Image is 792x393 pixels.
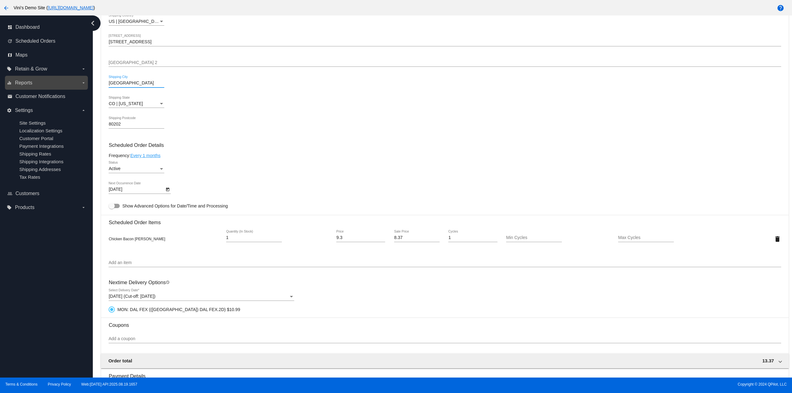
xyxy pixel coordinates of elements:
[448,235,497,240] input: Cycles
[19,159,63,164] a: Shipping Integrations
[48,382,71,387] a: Privacy Policy
[7,80,12,85] i: equalizer
[166,280,170,288] mat-icon: schedule
[506,235,562,240] input: Min Cycles
[109,294,155,299] span: [DATE] (Cut-off: [DATE])
[5,382,37,387] a: Terms & Conditions
[109,101,164,106] mat-select: Shipping State
[81,80,86,85] i: arrow_drop_down
[226,235,282,240] input: Quantity (In Stock)
[7,39,12,44] i: update
[19,151,51,156] a: Shipping Rates
[109,369,781,379] h3: Payment Details
[48,5,93,10] a: [URL][DOMAIN_NAME]
[81,108,86,113] i: arrow_drop_down
[130,153,160,158] a: Every 1 months
[7,50,86,60] a: map Maps
[19,128,62,133] a: Localization Settings
[7,191,12,196] i: people_outline
[109,294,294,299] mat-select: Choose Delivery Date
[19,136,53,141] a: Customer Portal
[109,101,143,106] span: CO | [US_STATE]
[122,203,228,209] span: Show Advanced Options for Date/Time and Processing
[7,189,86,199] a: people_outline Customers
[109,122,164,127] input: Shipping Postcode
[19,174,40,180] a: Tax Rates
[7,22,86,32] a: dashboard Dashboard
[14,5,95,10] span: Vini's Demo Site ( )
[19,120,45,126] a: Site Settings
[149,307,226,312] span: (([GEOGRAPHIC_DATA]) DAL FEX.2D)
[7,66,12,71] i: local_offer
[109,153,781,158] div: Frequency:
[15,94,65,99] span: Customer Notifications
[109,40,781,45] input: Shipping Street 1
[81,66,86,71] i: arrow_drop_down
[109,19,163,24] span: US | [GEOGRAPHIC_DATA]
[7,92,86,101] a: email Customer Notifications
[15,108,33,113] span: Settings
[164,186,171,192] button: Open calendar
[227,307,240,312] span: $10.99
[109,187,164,192] input: Next Occurrence Date
[7,53,12,58] i: map
[101,353,789,368] mat-expansion-panel-header: Order total 13.37
[117,307,148,312] span: MON: DAL FEX
[336,235,385,240] input: Price
[109,276,170,289] h3: Nextime Delivery Options
[109,60,781,65] input: Shipping Street 2
[618,235,674,240] input: Max Cycles
[109,215,781,225] h3: Scheduled Order Items
[109,237,165,241] span: Chicken Bacon [PERSON_NAME]
[394,235,440,240] input: Sale Price
[15,191,39,196] span: Customers
[109,166,120,171] span: Active
[7,205,12,210] i: local_offer
[109,260,781,265] input: Add an item
[774,235,781,243] mat-icon: delete
[109,336,781,341] input: Add a coupon
[109,81,164,86] input: Shipping City
[19,143,64,149] a: Payment Integrations
[81,382,137,387] a: Web:[DATE] API:2025.08.19.1657
[777,4,784,12] mat-icon: help
[109,166,164,171] mat-select: Status
[7,94,12,99] i: email
[109,142,781,148] h3: Scheduled Order Details
[88,18,98,28] i: chevron_left
[15,66,47,72] span: Retain & Grow
[15,80,32,86] span: Reports
[15,24,40,30] span: Dashboard
[109,19,164,24] mat-select: Shipping Country
[762,358,774,363] span: 13.37
[401,382,787,387] span: Copyright © 2024 QPilot, LLC
[7,25,12,30] i: dashboard
[7,108,12,113] i: settings
[15,205,34,210] span: Products
[15,38,55,44] span: Scheduled Orders
[108,358,132,363] span: Order total
[2,4,10,12] mat-icon: arrow_back
[19,167,61,172] a: Shipping Addresses
[109,318,781,328] h3: Coupons
[7,36,86,46] a: update Scheduled Orders
[15,52,28,58] span: Maps
[81,205,86,210] i: arrow_drop_down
